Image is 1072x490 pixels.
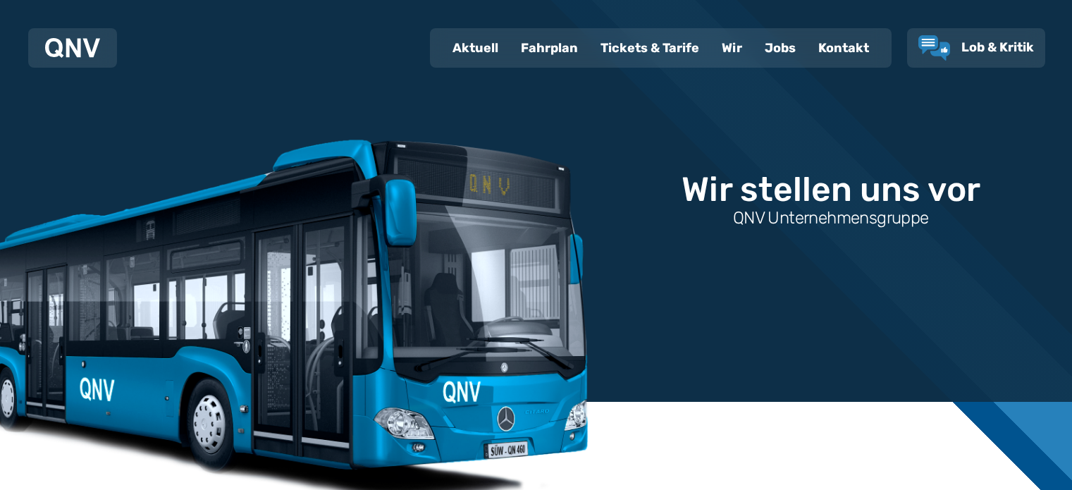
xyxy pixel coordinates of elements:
[918,35,1034,61] a: Lob & Kritik
[510,30,589,66] a: Fahrplan
[45,34,100,62] a: QNV Logo
[807,30,880,66] a: Kontakt
[753,30,807,66] a: Jobs
[733,207,929,229] h3: QNV Unternehmensgruppe
[45,38,100,58] img: QNV Logo
[682,173,980,207] h1: Wir stellen uns vor
[441,30,510,66] a: Aktuell
[961,39,1034,55] span: Lob & Kritik
[589,30,710,66] a: Tickets & Tarife
[710,30,753,66] a: Wir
